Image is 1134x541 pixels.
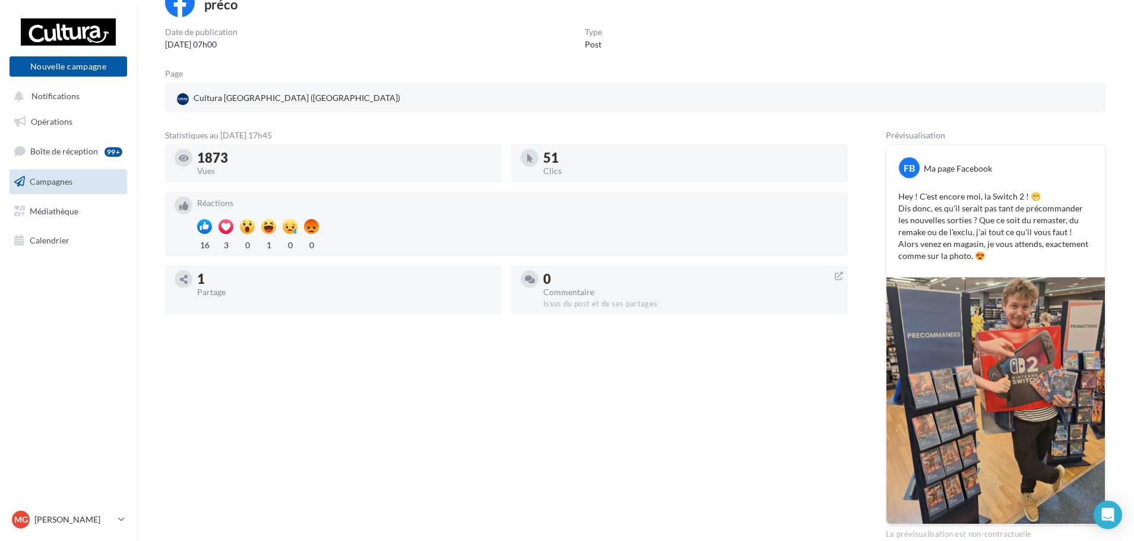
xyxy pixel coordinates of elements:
[31,116,72,126] span: Opérations
[7,109,129,134] a: Opérations
[9,56,127,77] button: Nouvelle campagne
[30,235,69,245] span: Calendrier
[543,288,838,296] div: Commentaire
[197,237,212,251] div: 16
[261,237,276,251] div: 1
[104,147,122,157] div: 99+
[197,199,838,207] div: Réactions
[197,151,492,164] div: 1873
[197,167,492,175] div: Vues
[30,176,72,186] span: Campagnes
[585,39,602,50] div: Post
[7,138,129,164] a: Boîte de réception99+
[543,167,838,175] div: Clics
[165,39,237,50] div: [DATE] 07h00
[899,157,920,178] div: FB
[14,514,28,526] span: MG
[31,91,80,102] span: Notifications
[543,151,838,164] div: 51
[165,28,237,36] div: Date de publication
[886,131,1106,140] div: Prévisualisation
[585,28,602,36] div: Type
[165,69,192,78] div: Page
[7,228,129,253] a: Calendrier
[30,205,78,216] span: Médiathèque
[304,237,319,251] div: 0
[30,146,98,156] span: Boîte de réception
[197,273,492,286] div: 1
[283,237,297,251] div: 0
[1094,501,1122,529] div: Open Intercom Messenger
[898,191,1093,262] p: Hey ! C'est encore moi, la Switch 2 ! 😁 Dis donc, es qu'il serait pas tant de précommander les no...
[543,273,838,286] div: 0
[175,90,482,107] a: Cultura [GEOGRAPHIC_DATA] ([GEOGRAPHIC_DATA])
[7,169,129,194] a: Campagnes
[886,524,1106,540] div: La prévisualisation est non-contractuelle
[165,131,848,140] div: Statistiques au [DATE] 17h45
[240,237,255,251] div: 0
[7,199,129,224] a: Médiathèque
[34,514,113,526] p: [PERSON_NAME]
[9,508,127,531] a: MG [PERSON_NAME]
[197,288,492,296] div: Partage
[543,299,838,309] div: Issus du post et de ses partages
[175,90,403,107] div: Cultura [GEOGRAPHIC_DATA] ([GEOGRAPHIC_DATA])
[924,163,992,175] div: Ma page Facebook
[218,237,233,251] div: 3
